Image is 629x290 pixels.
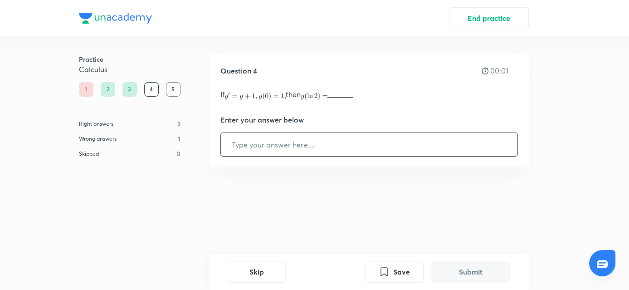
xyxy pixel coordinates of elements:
[79,120,113,128] p: Right answers
[431,261,511,283] button: Submit
[144,82,159,97] div: 4
[482,67,488,74] img: stopwatch icon
[366,261,424,283] button: Save
[221,133,517,156] input: Type your answer here....
[178,134,180,143] p: 1
[482,67,518,75] div: 00:01
[228,261,286,283] button: Skip
[79,135,117,143] p: Wrong answers
[177,119,180,128] p: 2
[301,93,328,100] img: y(\ln 2)=
[220,65,257,76] h5: Question 4
[101,82,115,97] div: 2
[176,149,180,158] p: 0
[166,82,180,97] div: 5
[220,114,304,125] h5: Enter your answer below
[79,82,93,97] div: 1
[79,64,180,75] h5: Calculus
[220,89,518,100] p: If then _______
[79,13,152,24] img: Company Logo
[224,93,286,100] img: y^{\prime}=y+1, y(0)=1,
[79,54,180,64] h6: Practice
[122,82,137,97] div: 3
[79,150,99,158] p: Skipped
[449,7,529,29] button: End practice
